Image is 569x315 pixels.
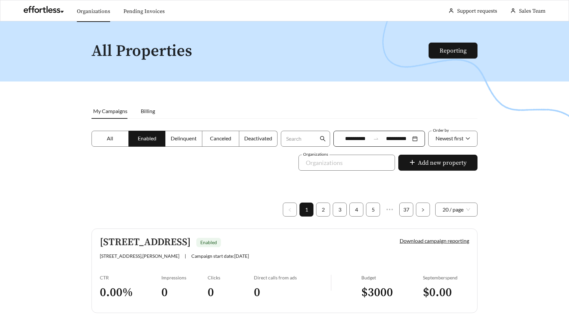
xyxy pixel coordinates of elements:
a: Download campaign reporting [400,237,469,244]
a: Support requests [457,8,497,14]
div: Direct calls from ads [254,275,331,280]
img: line [331,275,331,291]
li: Next 5 Pages [383,203,397,217]
span: Enabled [138,135,156,141]
li: 37 [399,203,413,217]
span: plus [409,159,415,167]
li: 3 [333,203,347,217]
div: Page Size [435,203,477,217]
h3: 0.00 % [100,285,161,300]
a: 3 [333,203,346,216]
a: 5 [366,203,380,216]
button: left [283,203,297,217]
li: Previous Page [283,203,297,217]
a: 37 [400,203,413,216]
li: 1 [299,203,313,217]
a: 2 [316,203,330,216]
span: All [107,135,113,141]
a: Reporting [440,47,467,55]
span: right [421,208,425,212]
span: left [288,208,292,212]
span: Billing [141,108,155,114]
h3: 0 [254,285,331,300]
div: Clicks [208,275,254,280]
button: plusAdd new property [398,155,477,171]
button: right [416,203,430,217]
span: Deactivated [244,135,272,141]
h3: 0 [161,285,208,300]
a: 4 [350,203,363,216]
span: My Campaigns [93,108,127,114]
div: Impressions [161,275,208,280]
span: ••• [383,203,397,217]
span: swap-right [373,136,379,142]
span: 20 / page [443,203,470,216]
a: Organizations [77,8,110,15]
h1: All Properties [92,43,429,60]
span: Enabled [200,239,217,245]
h5: [STREET_ADDRESS] [100,237,191,248]
div: September spend [423,275,469,280]
span: | [185,253,186,259]
h3: $ 0.00 [423,285,469,300]
button: Reporting [429,43,477,59]
span: Campaign start date: [DATE] [191,253,249,259]
span: to [373,136,379,142]
li: 5 [366,203,380,217]
a: [STREET_ADDRESS]Enabled[STREET_ADDRESS],[PERSON_NAME]|Campaign start date:[DATE]Download campaign... [92,229,477,313]
a: Pending Invoices [123,8,165,15]
span: Add new property [418,158,467,167]
div: Budget [361,275,423,280]
span: Sales Team [519,8,545,14]
span: Newest first [436,135,464,141]
li: Next Page [416,203,430,217]
h3: $ 3000 [361,285,423,300]
span: search [320,136,326,142]
a: 1 [300,203,313,216]
span: Canceled [210,135,231,141]
span: [STREET_ADDRESS] , [PERSON_NAME] [100,253,179,259]
li: 2 [316,203,330,217]
div: CTR [100,275,161,280]
span: Delinquent [171,135,197,141]
h3: 0 [208,285,254,300]
li: 4 [349,203,363,217]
